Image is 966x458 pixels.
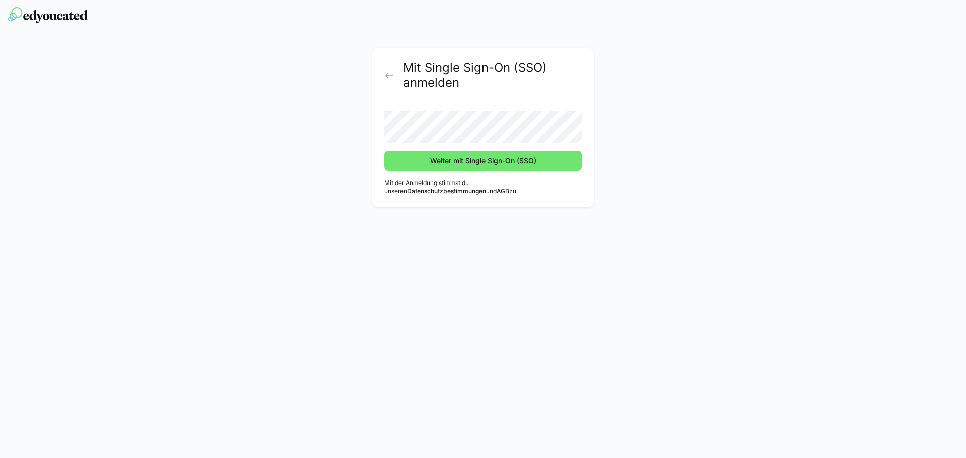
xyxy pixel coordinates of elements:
[403,60,582,90] h2: Mit Single Sign-On (SSO) anmelden
[407,187,486,195] a: Datenschutzbestimmungen
[497,187,509,195] a: AGB
[8,7,88,23] img: edyoucated
[384,151,582,171] button: Weiter mit Single Sign-On (SSO)
[384,179,582,195] p: Mit der Anmeldung stimmst du unseren und zu.
[429,156,538,166] span: Weiter mit Single Sign-On (SSO)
